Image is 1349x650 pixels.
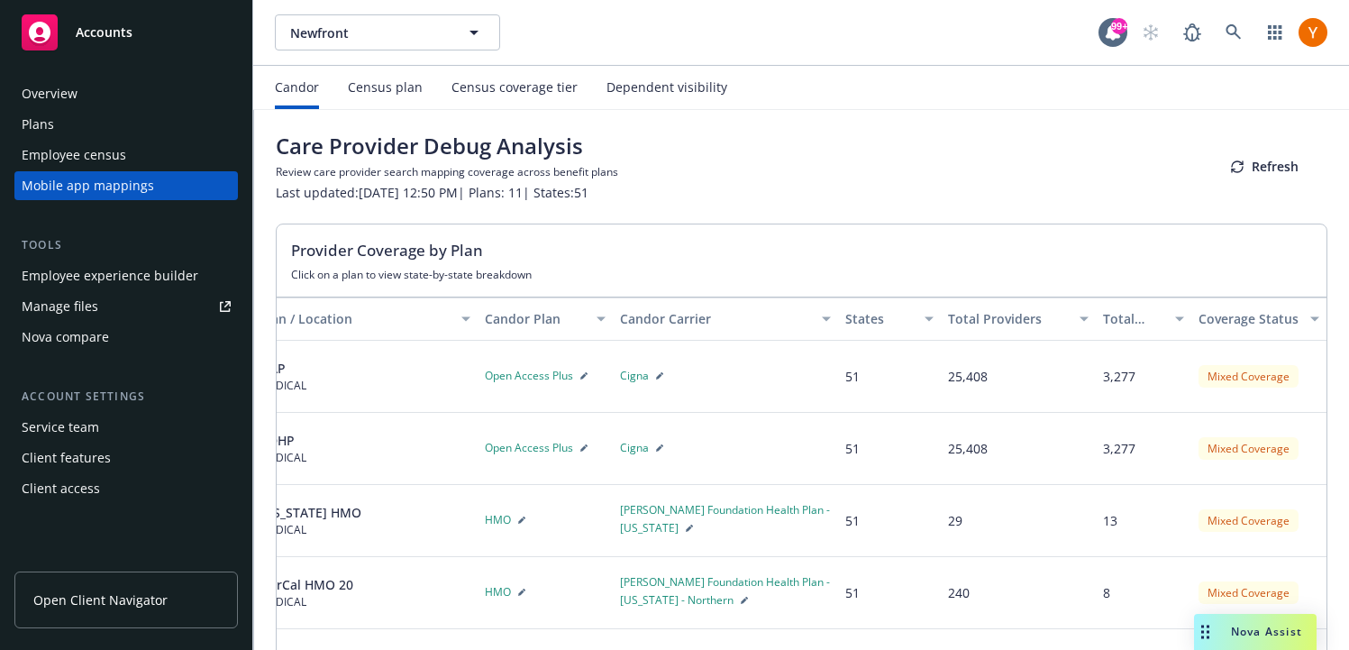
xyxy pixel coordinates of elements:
[33,590,168,609] span: Open Client Navigator
[22,323,109,352] div: Nova compare
[14,7,238,58] a: Accounts
[14,323,238,352] a: Nova compare
[22,141,126,169] div: Employee census
[1199,509,1299,532] div: Mixed Coverage
[260,359,306,378] div: OAP
[1174,14,1210,50] a: Report a Bug
[1096,298,1191,341] button: Total Facilities
[290,23,446,42] span: Newfront
[1199,437,1299,460] div: Mixed Coverage
[1103,439,1135,458] div: 3,277
[260,575,353,594] div: NorCal HMO 20
[22,79,77,108] div: Overview
[1199,581,1299,604] div: Mixed Coverage
[22,110,54,139] div: Plans
[14,171,238,200] a: Mobile app mappings
[22,474,100,503] div: Client access
[478,298,613,341] button: Candor Plan
[348,80,423,95] div: Census plan
[260,503,361,522] div: [US_STATE] HMO
[291,267,1312,282] p: Click on a plan to view state-by-state breakdown
[845,309,914,328] div: States
[620,309,811,328] div: Candor Carrier
[606,80,727,95] div: Dependent visibility
[260,594,353,609] div: MEDICAL
[22,171,154,200] div: Mobile app mappings
[14,388,238,406] div: Account settings
[1103,309,1164,328] div: Total Facilities
[451,80,578,95] div: Census coverage tier
[485,368,573,383] span: Open Access Plus
[276,132,618,160] h1: Care Provider Debug Analysis
[948,511,962,530] div: 29
[845,368,860,385] span: 51
[1111,18,1127,34] div: 99+
[613,298,838,341] button: Candor Carrier
[14,141,238,169] a: Employee census
[1103,511,1117,530] div: 13
[260,431,306,450] div: HDHP
[838,298,941,341] button: States
[76,25,132,40] span: Accounts
[620,368,649,383] span: Cigna
[485,309,586,328] div: Candor Plan
[14,474,238,503] a: Client access
[845,584,860,601] span: 51
[14,79,238,108] a: Overview
[620,440,649,455] span: Cigna
[941,298,1096,341] button: Total Providers
[948,309,1069,328] div: Total Providers
[276,164,618,179] p: Review care provider search mapping coverage across benefit plans
[845,440,860,457] span: 51
[22,413,99,442] div: Service team
[1216,14,1252,50] a: Search
[1133,14,1169,50] a: Start snowing
[260,309,451,328] div: Plan / Location
[1257,14,1293,50] a: Switch app
[14,236,238,254] div: Tools
[1103,583,1110,602] div: 8
[14,292,238,321] a: Manage files
[1199,309,1299,328] div: Coverage Status
[948,367,988,386] div: 25,408
[485,440,573,455] span: Open Access Plus
[1299,18,1327,47] img: photo
[260,378,306,393] div: MEDICAL
[948,439,988,458] div: 25,408
[620,502,830,536] span: [PERSON_NAME] Foundation Health Plan - [US_STATE]
[22,261,198,290] div: Employee experience builder
[1231,624,1302,639] span: Nova Assist
[1201,149,1327,185] button: Refresh
[1191,298,1326,341] button: Coverage Status
[845,512,860,529] span: 51
[252,298,478,341] button: Plan / Location
[14,444,238,472] a: Client features
[14,110,238,139] a: Plans
[485,512,511,527] span: HMO
[1194,614,1317,650] button: Nova Assist
[485,584,511,600] span: HMO
[22,292,98,321] div: Manage files
[275,14,500,50] button: Newfront
[275,80,319,95] div: Candor
[1103,367,1135,386] div: 3,277
[620,574,830,608] span: [PERSON_NAME] Foundation Health Plan - [US_STATE] - Northern
[260,522,361,537] div: MEDICAL
[291,239,1312,262] h2: Provider Coverage by Plan
[260,450,306,465] div: MEDICAL
[14,261,238,290] a: Employee experience builder
[22,444,111,472] div: Client features
[948,583,970,602] div: 240
[276,183,618,202] p: Last updated: [DATE] 12:50 PM | Plans: 11 | States: 51
[1199,365,1299,388] div: Mixed Coverage
[14,413,238,442] a: Service team
[1194,614,1217,650] div: Drag to move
